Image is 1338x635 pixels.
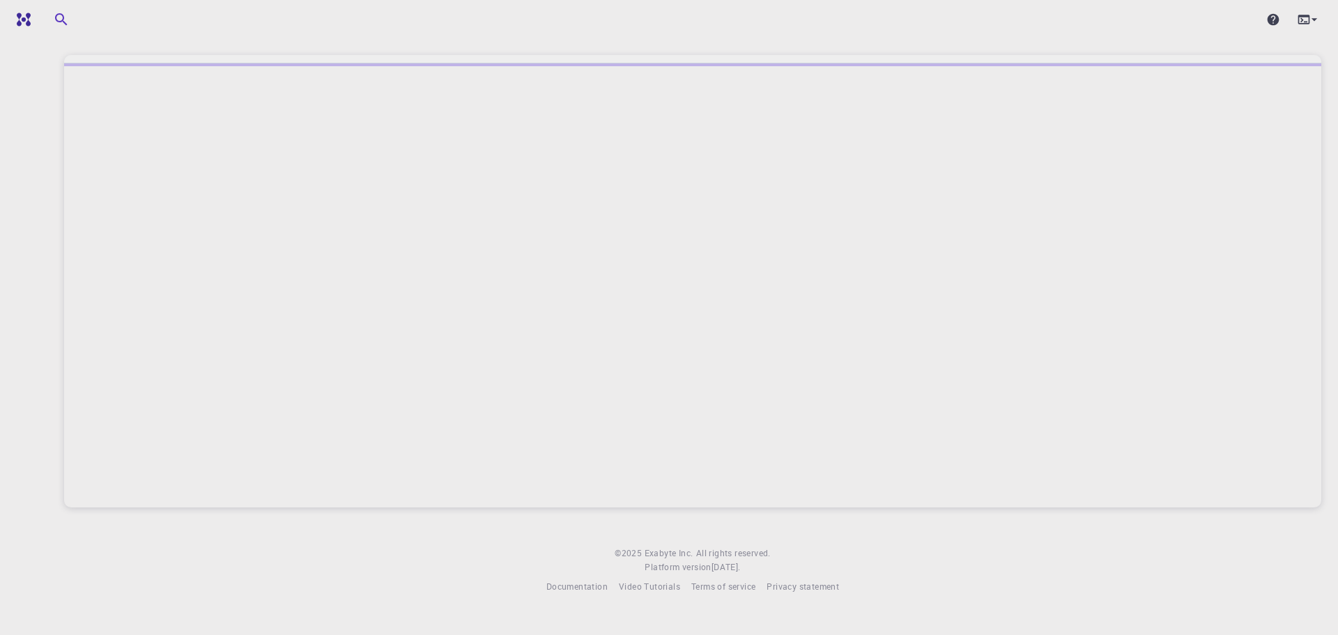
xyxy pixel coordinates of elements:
[645,560,711,574] span: Platform version
[645,547,693,558] span: Exabyte Inc.
[11,13,31,26] img: logo
[546,581,608,592] span: Documentation
[696,546,771,560] span: All rights reserved.
[619,581,680,592] span: Video Tutorials
[767,581,839,592] span: Privacy statement
[619,580,680,594] a: Video Tutorials
[645,546,693,560] a: Exabyte Inc.
[767,580,839,594] a: Privacy statement
[712,560,741,574] a: [DATE].
[691,581,755,592] span: Terms of service
[712,561,741,572] span: [DATE] .
[615,546,644,560] span: © 2025
[546,580,608,594] a: Documentation
[691,580,755,594] a: Terms of service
